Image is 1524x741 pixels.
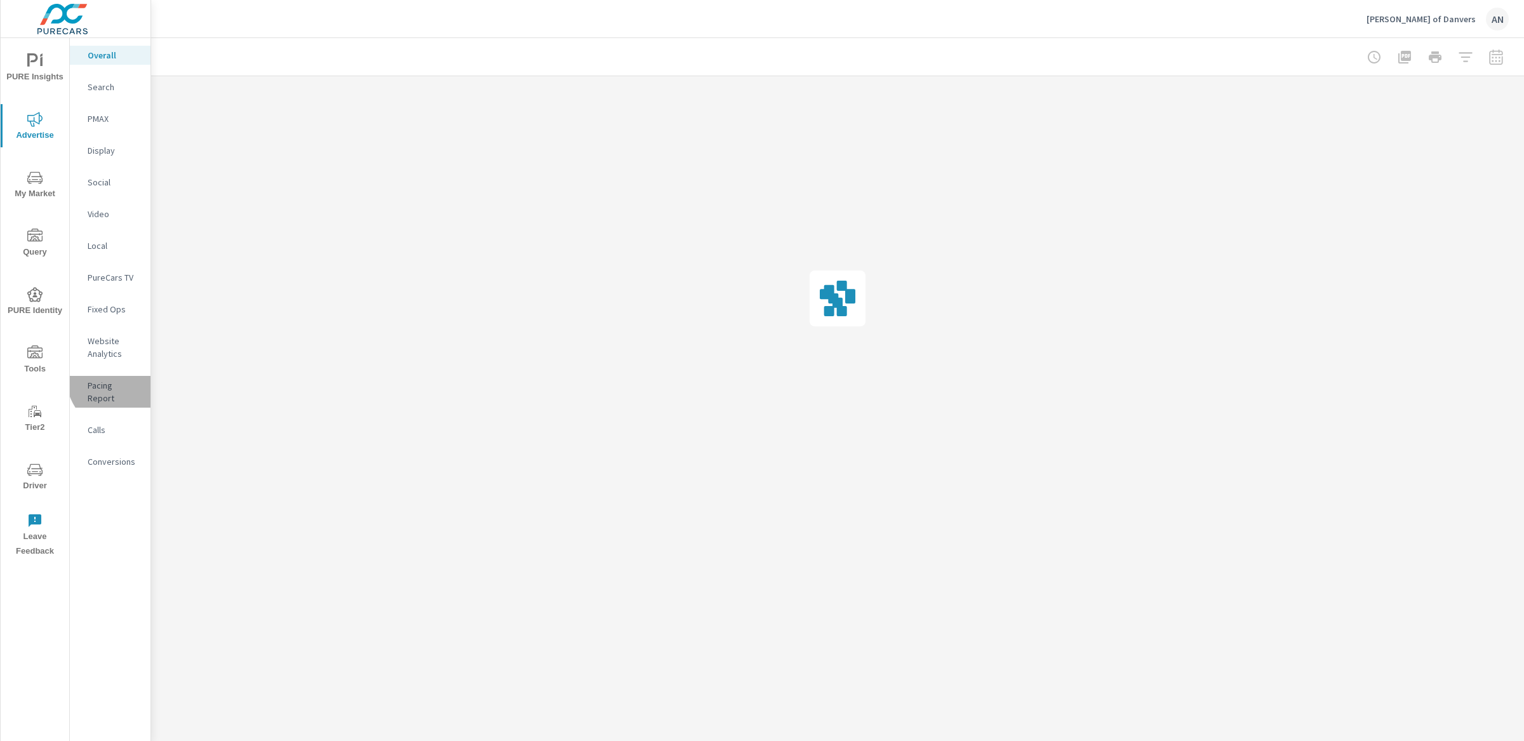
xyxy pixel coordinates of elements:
p: PMAX [88,112,140,125]
div: Search [70,77,150,97]
p: Calls [88,424,140,436]
p: Search [88,81,140,93]
p: Conversions [88,455,140,468]
span: PURE Insights [4,53,65,84]
p: Website Analytics [88,335,140,360]
p: [PERSON_NAME] of Danvers [1367,13,1476,25]
div: Conversions [70,452,150,471]
span: Tier2 [4,404,65,435]
p: Fixed Ops [88,303,140,316]
div: Video [70,204,150,224]
span: Driver [4,462,65,493]
span: Advertise [4,112,65,143]
div: Overall [70,46,150,65]
div: nav menu [1,38,69,564]
span: Query [4,229,65,260]
p: Video [88,208,140,220]
div: PMAX [70,109,150,128]
span: Leave Feedback [4,513,65,559]
span: PURE Identity [4,287,65,318]
div: Local [70,236,150,255]
p: Display [88,144,140,157]
p: Pacing Report [88,379,140,404]
span: Tools [4,345,65,377]
div: Social [70,173,150,192]
p: Social [88,176,140,189]
p: PureCars TV [88,271,140,284]
div: AN [1486,8,1509,30]
div: Calls [70,420,150,439]
div: PureCars TV [70,268,150,287]
div: Pacing Report [70,376,150,408]
span: My Market [4,170,65,201]
div: Website Analytics [70,331,150,363]
div: Display [70,141,150,160]
p: Overall [88,49,140,62]
div: Fixed Ops [70,300,150,319]
p: Local [88,239,140,252]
